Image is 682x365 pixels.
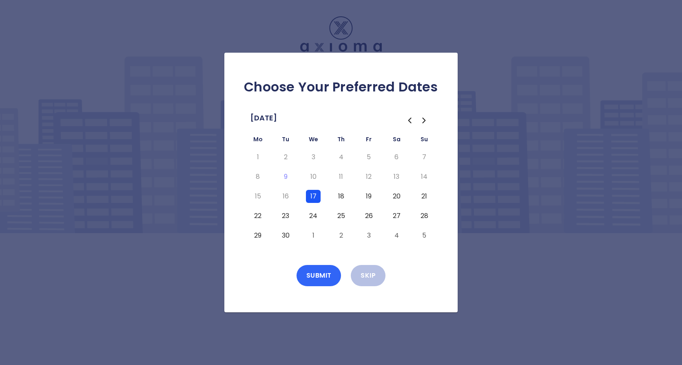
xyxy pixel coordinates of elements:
[272,134,299,147] th: Tuesday
[402,113,417,128] button: Go to the Previous Month
[334,151,348,164] button: Thursday, September 4th, 2025
[334,190,348,203] button: Thursday, September 18th, 2025
[299,134,327,147] th: Wednesday
[250,170,265,183] button: Monday, September 8th, 2025
[389,190,404,203] button: Saturday, September 20th, 2025
[244,134,438,245] table: September 2025
[417,229,432,242] button: Sunday, October 5th, 2025
[417,113,432,128] button: Go to the Next Month
[361,209,376,223] button: Friday, September 26th, 2025
[334,209,348,223] button: Thursday, September 25th, 2025
[383,134,410,147] th: Saturday
[250,190,265,203] button: Monday, September 15th, 2025
[389,229,404,242] button: Saturday, October 4th, 2025
[389,170,404,183] button: Saturday, September 13th, 2025
[355,134,383,147] th: Friday
[361,190,376,203] button: Friday, September 19th, 2025
[417,190,432,203] button: Sunday, September 21st, 2025
[306,209,321,223] button: Wednesday, September 24th, 2025
[250,151,265,164] button: Monday, September 1st, 2025
[250,209,265,223] button: Monday, September 22nd, 2025
[389,151,404,164] button: Saturday, September 6th, 2025
[417,170,432,183] button: Sunday, September 14th, 2025
[417,209,432,223] button: Sunday, September 28th, 2025
[306,229,321,242] button: Wednesday, October 1st, 2025
[361,229,376,242] button: Friday, October 3rd, 2025
[306,190,321,203] button: Wednesday, September 17th, 2025, selected
[300,16,382,57] img: Logo
[306,170,321,183] button: Wednesday, September 10th, 2025
[389,209,404,223] button: Saturday, September 27th, 2025
[410,134,438,147] th: Sunday
[334,229,348,242] button: Thursday, October 2nd, 2025
[297,265,341,286] button: Submit
[250,229,265,242] button: Monday, September 29th, 2025
[306,151,321,164] button: Wednesday, September 3rd, 2025
[351,265,385,286] button: Skip
[417,151,432,164] button: Sunday, September 7th, 2025
[334,170,348,183] button: Thursday, September 11th, 2025
[250,111,277,125] span: [DATE]
[278,151,293,164] button: Tuesday, September 2nd, 2025
[327,134,355,147] th: Thursday
[361,151,376,164] button: Friday, September 5th, 2025
[237,79,445,95] h2: Choose Your Preferred Dates
[278,209,293,223] button: Tuesday, September 23rd, 2025
[278,190,293,203] button: Tuesday, September 16th, 2025
[244,134,272,147] th: Monday
[278,170,293,183] button: Today, Tuesday, September 9th, 2025
[361,170,376,183] button: Friday, September 12th, 2025
[278,229,293,242] button: Tuesday, September 30th, 2025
